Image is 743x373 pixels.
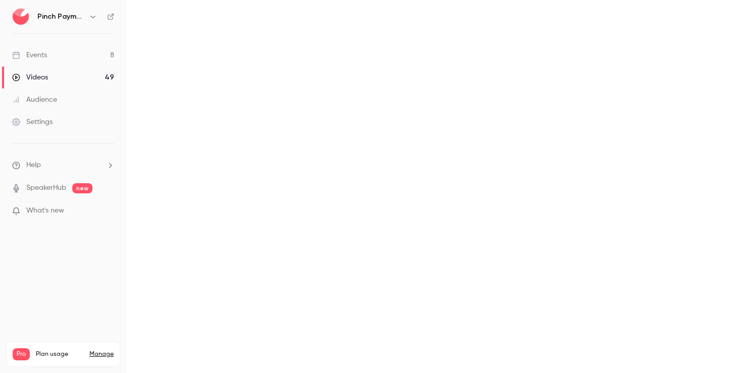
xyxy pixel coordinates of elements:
h6: Pinch Payments [37,12,85,22]
a: SpeakerHub [26,183,66,193]
span: Help [26,160,41,171]
a: Manage [89,350,114,358]
div: Events [12,50,47,60]
img: Pinch Payments [13,9,29,25]
div: Videos [12,72,48,82]
iframe: Noticeable Trigger [102,206,114,216]
span: new [72,183,92,193]
span: Pro [13,348,30,360]
div: Settings [12,117,53,127]
li: help-dropdown-opener [12,160,114,171]
span: Plan usage [36,350,83,358]
div: Audience [12,95,57,105]
span: What's new [26,205,64,216]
